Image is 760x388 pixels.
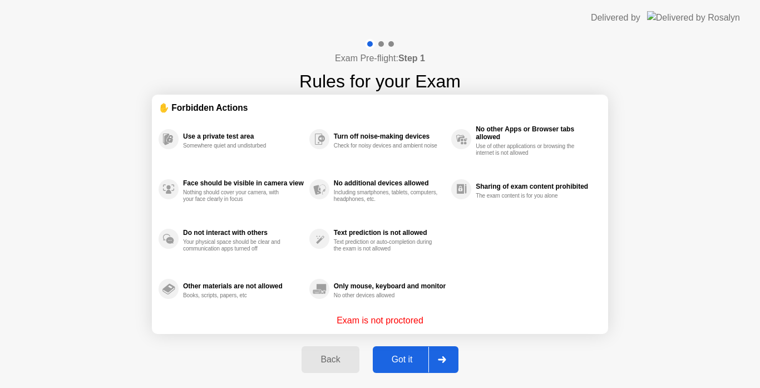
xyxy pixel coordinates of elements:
div: No other devices allowed [334,292,439,299]
p: Exam is not proctored [337,314,423,327]
div: Other materials are not allowed [183,282,304,290]
div: Check for noisy devices and ambient noise [334,143,439,149]
div: Somewhere quiet and undisturbed [183,143,288,149]
b: Step 1 [398,53,425,63]
img: Delivered by Rosalyn [647,11,740,24]
h4: Exam Pre-flight: [335,52,425,65]
div: No additional devices allowed [334,179,446,187]
div: Got it [376,355,428,365]
div: Only mouse, keyboard and monitor [334,282,446,290]
div: No other Apps or Browser tabs allowed [476,125,596,141]
div: Text prediction is not allowed [334,229,446,237]
div: Nothing should cover your camera, with your face clearly in focus [183,189,288,203]
div: Including smartphones, tablets, computers, headphones, etc. [334,189,439,203]
div: ✋ Forbidden Actions [159,101,601,114]
div: Sharing of exam content prohibited [476,183,596,190]
button: Got it [373,346,458,373]
div: Your physical space should be clear and communication apps turned off [183,239,288,252]
div: Turn off noise-making devices [334,132,446,140]
div: Back [305,355,356,365]
h1: Rules for your Exam [299,68,461,95]
div: The exam content is for you alone [476,193,581,199]
div: Text prediction or auto-completion during the exam is not allowed [334,239,439,252]
div: Delivered by [591,11,640,24]
div: Do not interact with others [183,229,304,237]
div: Books, scripts, papers, etc [183,292,288,299]
div: Face should be visible in camera view [183,179,304,187]
div: Use of other applications or browsing the internet is not allowed [476,143,581,156]
button: Back [302,346,359,373]
div: Use a private test area [183,132,304,140]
